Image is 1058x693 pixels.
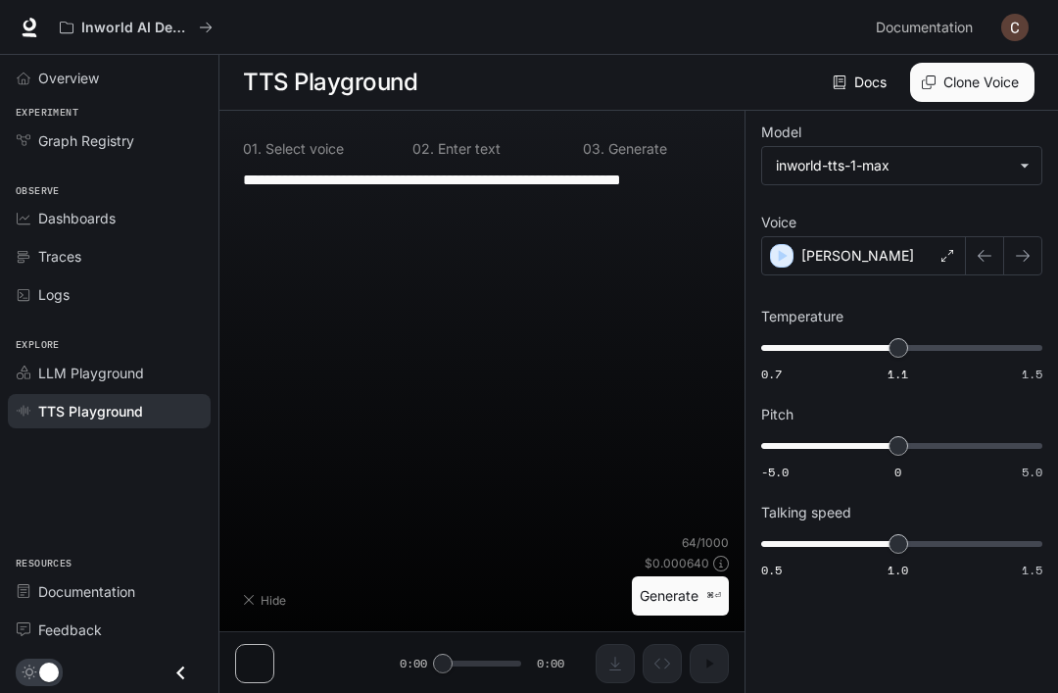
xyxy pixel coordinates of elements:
a: Docs [829,63,894,102]
span: Documentation [876,16,973,40]
p: 64 / 1000 [682,534,729,551]
span: Graph Registry [38,130,134,151]
a: Dashboards [8,201,211,235]
p: Generate [604,142,667,156]
span: TTS Playground [38,401,143,421]
button: User avatar [995,8,1034,47]
button: All workspaces [51,8,221,47]
div: inworld-tts-1-max [776,156,1010,175]
p: Talking speed [761,506,851,520]
a: TTS Playground [8,394,211,428]
button: Hide [235,584,298,616]
p: Model [761,125,801,139]
a: LLM Playground [8,356,211,390]
span: Logs [38,284,70,305]
button: Clone Voice [910,63,1034,102]
img: User avatar [1001,14,1029,41]
h1: TTS Playground [243,63,417,102]
a: Documentation [8,574,211,609]
span: 1.0 [888,562,908,578]
p: 0 2 . [412,142,434,156]
span: 1.5 [1022,366,1042,382]
span: Overview [38,68,99,88]
span: 5.0 [1022,464,1042,480]
p: Temperature [761,310,843,323]
p: 0 1 . [243,142,262,156]
p: Select voice [262,142,344,156]
p: Pitch [761,408,793,421]
span: Feedback [38,619,102,640]
p: $ 0.000640 [645,555,709,571]
a: Feedback [8,613,211,647]
a: Graph Registry [8,124,211,158]
span: 0.7 [761,366,782,382]
p: Inworld AI Demos [81,20,191,36]
p: 0 3 . [583,142,604,156]
p: Voice [761,216,796,229]
span: 1.5 [1022,562,1042,578]
p: ⌘⏎ [706,590,721,602]
span: Dashboards [38,208,116,228]
span: 0 [894,464,901,480]
span: 0.5 [761,562,782,578]
p: Enter text [434,142,501,156]
span: LLM Playground [38,363,144,383]
button: Close drawer [159,653,203,693]
button: Generate⌘⏎ [632,576,729,617]
a: Traces [8,239,211,273]
span: Dark mode toggle [39,661,59,682]
span: 1.1 [888,366,908,382]
a: Logs [8,277,211,312]
a: Overview [8,61,211,95]
a: Documentation [868,8,987,47]
p: [PERSON_NAME] [801,246,914,266]
span: Documentation [38,581,135,602]
span: -5.0 [761,464,789,480]
div: inworld-tts-1-max [762,147,1041,184]
span: Traces [38,246,81,267]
